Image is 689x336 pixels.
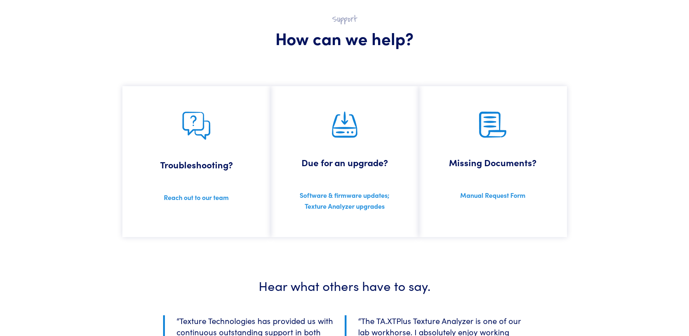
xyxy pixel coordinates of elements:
h1: How can we help? [127,28,563,49]
a: Reach out to our team [164,193,229,202]
a: Texture Analyzer upgrades [305,201,385,211]
h5: Missing Documents? [430,138,556,187]
h5: Due for an upgrade? [281,138,408,187]
h5: Troubleshooting? [133,140,260,189]
a: Manual Request Form [460,191,526,200]
img: troubleshooting.png [182,112,210,140]
img: upgrade.png [332,112,357,138]
a: Software & firmware updates; [300,191,389,200]
img: documents.png [479,112,506,138]
h3: Hear what others have to say. [131,276,558,294]
h2: Support [127,13,563,25]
